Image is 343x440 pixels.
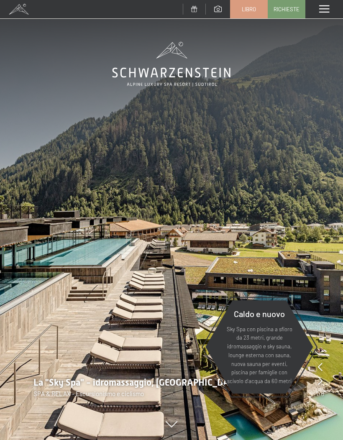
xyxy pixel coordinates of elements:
font: Sky Spa con piscina a sfioro da 23 metri, grande idromassaggio e sky sauna, lounge esterna con sa... [227,325,292,384]
font: SPA & RELAX - Escursionismo e ciclismo [33,390,144,397]
a: Caldo e nuovo Sky Spa con piscina a sfioro da 23 metri, grande idromassaggio e sky sauna, lounge ... [205,300,314,394]
font: 8 [321,389,324,397]
font: Libro [242,6,256,13]
font: Richieste [274,6,299,13]
font: 1 [316,389,318,397]
a: Libro [230,0,267,18]
font: / [318,389,321,397]
a: Richieste [268,0,305,18]
font: Caldo e nuovo [234,308,285,318]
font: La "Sky Spa" - idromassaggio, [GEOGRAPHIC_DATA], piscine [33,377,276,388]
